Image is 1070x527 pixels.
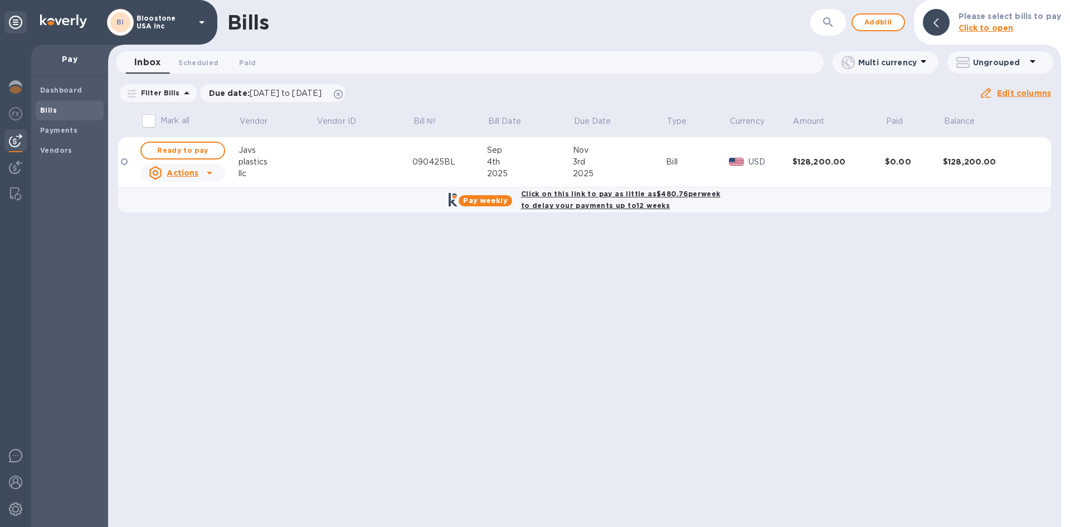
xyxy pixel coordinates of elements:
[862,16,895,29] span: Add bill
[40,14,87,28] img: Logo
[137,88,180,98] p: Filter Bills
[858,57,917,68] p: Multi currency
[729,158,744,166] img: USD
[40,146,72,154] b: Vendors
[160,115,189,127] p: Mark all
[240,115,268,127] p: Vendor
[997,89,1051,98] u: Edit columns
[227,11,269,34] h1: Bills
[943,156,1035,167] div: $128,200.00
[239,57,256,69] span: Paid
[667,115,687,127] p: Type
[239,156,316,168] div: plastics
[488,115,536,127] span: Bill Date
[414,115,436,127] p: Bill №
[959,12,1061,21] b: Please select bills to pay
[463,196,507,205] b: Pay weekly
[792,156,885,167] div: $128,200.00
[140,142,225,159] button: Ready to pay
[573,168,667,180] div: 2025
[116,18,124,26] b: BI
[944,115,975,127] p: Balance
[9,107,22,120] img: Foreign exchange
[487,168,573,180] div: 2025
[886,115,918,127] span: Paid
[973,57,1026,68] p: Ungrouped
[150,144,215,157] span: Ready to pay
[40,126,77,134] b: Payments
[944,115,990,127] span: Balance
[137,14,192,30] p: Bloostone USA Inc
[886,115,903,127] p: Paid
[793,115,824,127] p: Amount
[414,115,451,127] span: Bill №
[885,156,943,167] div: $0.00
[40,106,57,114] b: Bills
[730,115,765,127] p: Currency
[487,156,573,168] div: 4th
[240,115,283,127] span: Vendor
[4,11,27,33] div: Unpin categories
[250,89,322,98] span: [DATE] to [DATE]
[667,115,702,127] span: Type
[167,168,198,177] u: Actions
[239,144,316,156] div: Javs
[412,156,487,168] div: 090425BL
[178,57,218,69] span: Scheduled
[239,168,316,180] div: llc
[40,86,82,94] b: Dashboard
[573,144,667,156] div: Nov
[317,115,371,127] span: Vendor ID
[488,115,521,127] p: Bill Date
[666,156,729,168] div: Bill
[574,115,611,127] p: Due Date
[209,88,328,99] p: Due date :
[317,115,356,127] p: Vendor ID
[852,13,905,31] button: Addbill
[521,190,721,210] b: Click on this link to pay as little as $480.76 per week to delay your payments up to 12 weeks
[134,55,160,70] span: Inbox
[200,84,346,102] div: Due date:[DATE] to [DATE]
[573,156,667,168] div: 3rd
[959,23,1014,32] b: Click to open
[40,54,99,65] p: Pay
[487,144,573,156] div: Sep
[748,156,792,168] p: USD
[574,115,626,127] span: Due Date
[793,115,839,127] span: Amount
